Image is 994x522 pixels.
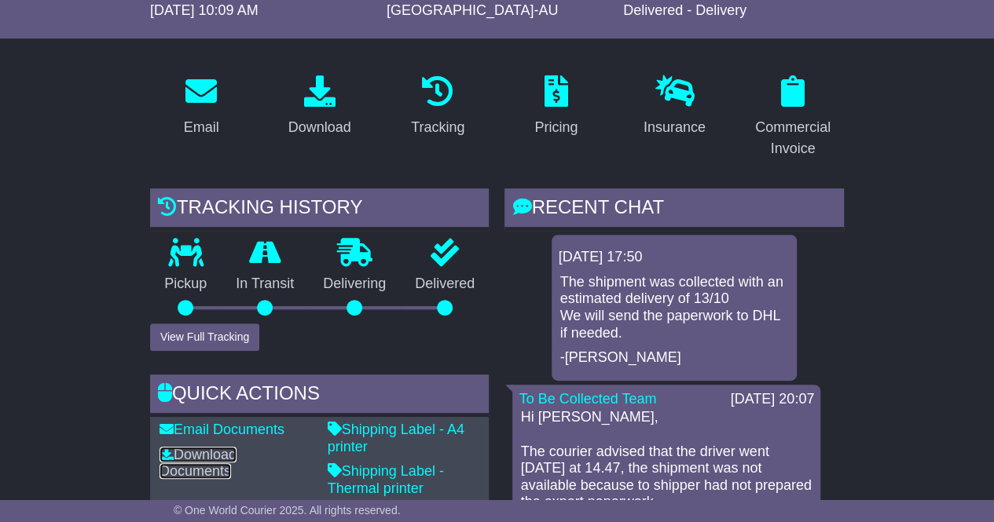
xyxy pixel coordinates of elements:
[174,504,401,517] span: © One World Courier 2025. All rights reserved.
[559,274,789,341] p: The shipment was collected with an estimated delivery of 13/10 We will send the paperwork to DHL ...
[309,276,401,293] p: Delivering
[222,276,309,293] p: In Transit
[328,463,444,496] a: Shipping Label - Thermal printer
[558,249,790,266] div: [DATE] 17:50
[559,349,789,367] p: -[PERSON_NAME]
[150,276,222,293] p: Pickup
[174,70,229,144] a: Email
[328,422,464,454] a: Shipping Label - A4 printer
[504,188,844,231] div: RECENT CHAT
[623,2,746,18] span: Delivered - Delivery
[519,391,656,407] a: To Be Collected Team
[401,70,475,144] a: Tracking
[184,117,219,138] div: Email
[644,117,706,138] div: Insurance
[150,2,259,18] span: [DATE] 10:09 AM
[150,323,259,351] button: View Full Tracking
[534,117,578,138] div: Pricing
[730,391,814,408] div: [DATE] 20:07
[742,70,845,165] a: Commercial Invoice
[752,117,834,159] div: Commercial Invoice
[288,117,351,138] div: Download
[401,276,490,293] p: Delivered
[150,188,490,231] div: Tracking history
[387,2,558,18] span: [GEOGRAPHIC_DATA]-AU
[160,422,284,437] a: Email Documents
[524,70,588,144] a: Pricing
[278,70,361,144] a: Download
[411,117,464,138] div: Tracking
[633,70,716,144] a: Insurance
[160,447,237,480] a: Download Documents
[150,374,490,417] div: Quick Actions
